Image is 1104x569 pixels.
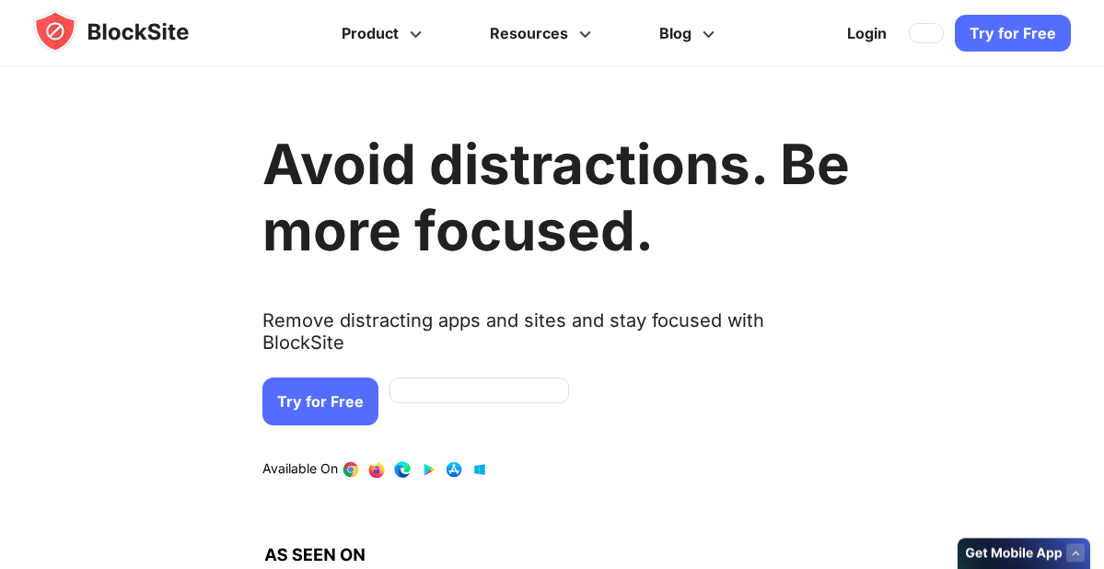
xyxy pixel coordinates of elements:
[262,131,850,263] h1: Avoid distractions. Be more focused.
[262,377,378,425] a: Try for Free
[836,11,898,55] a: Login
[262,309,850,368] text: Remove distracting apps and sites and stay focused with BlockSite
[262,460,338,479] text: Available On
[955,15,1071,52] a: Try for Free
[33,9,225,53] img: blocksite-icon.5d769676.svg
